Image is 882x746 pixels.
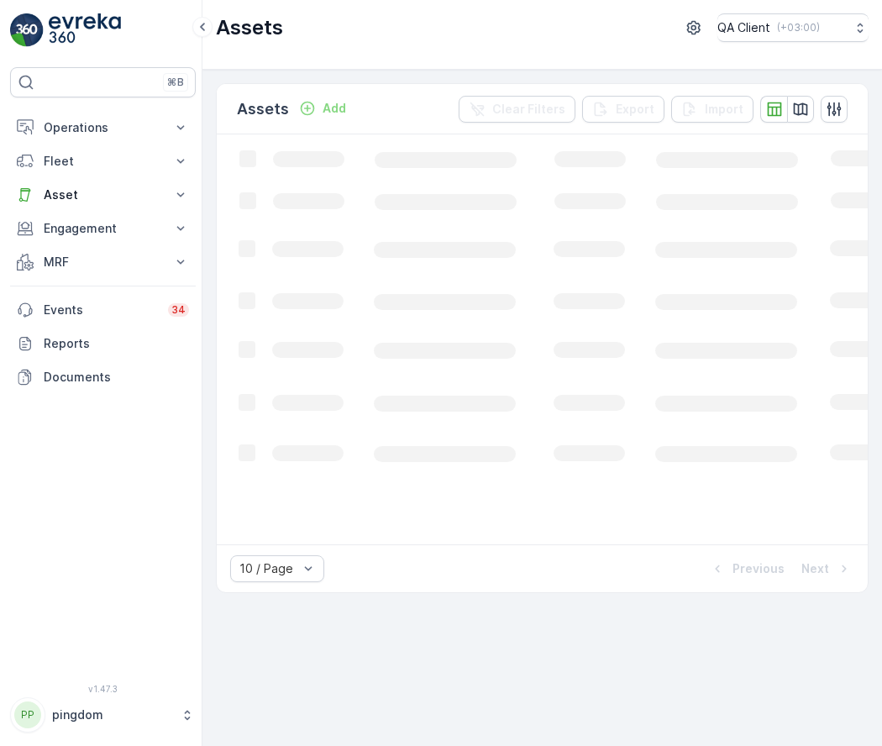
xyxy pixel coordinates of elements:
[14,701,41,728] div: PP
[44,302,158,318] p: Events
[44,153,162,170] p: Fleet
[801,560,829,577] p: Next
[10,111,196,144] button: Operations
[582,96,664,123] button: Export
[707,559,786,579] button: Previous
[292,98,353,118] button: Add
[44,369,189,386] p: Documents
[800,559,854,579] button: Next
[44,119,162,136] p: Operations
[10,360,196,394] a: Documents
[492,101,565,118] p: Clear Filters
[49,13,121,47] img: logo_light-DOdMpM7g.png
[44,220,162,237] p: Engagement
[671,96,753,123] button: Import
[167,76,184,89] p: ⌘B
[237,97,289,121] p: Assets
[44,335,189,352] p: Reports
[459,96,575,123] button: Clear Filters
[10,684,196,694] span: v 1.47.3
[44,254,162,271] p: MRF
[52,707,172,723] p: pingdom
[216,14,283,41] p: Assets
[705,101,743,118] p: Import
[323,100,346,117] p: Add
[777,21,820,34] p: ( +03:00 )
[10,212,196,245] button: Engagement
[732,560,785,577] p: Previous
[10,13,44,47] img: logo
[10,144,196,178] button: Fleet
[717,13,869,42] button: QA Client(+03:00)
[10,245,196,279] button: MRF
[44,186,162,203] p: Asset
[717,19,770,36] p: QA Client
[616,101,654,118] p: Export
[10,697,196,733] button: PPpingdom
[10,178,196,212] button: Asset
[171,303,186,317] p: 34
[10,293,196,327] a: Events34
[10,327,196,360] a: Reports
